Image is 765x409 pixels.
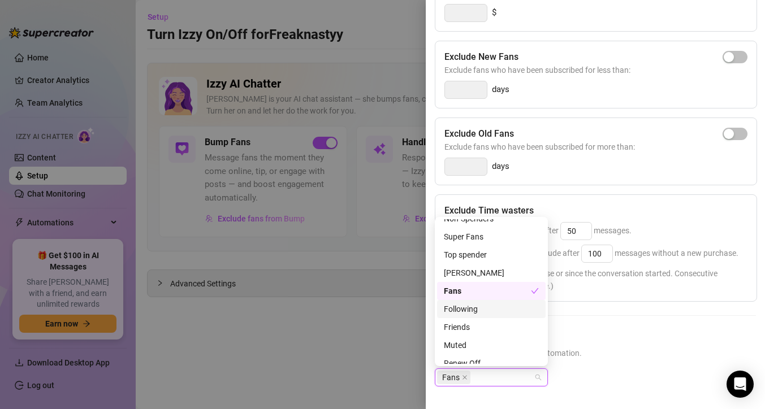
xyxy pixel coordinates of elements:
div: Friends [444,321,539,333]
span: Fans [442,371,460,384]
div: Renew Off [444,357,539,369]
h5: Exclude Time wasters [444,204,534,217]
div: [PERSON_NAME] [444,267,539,279]
span: Exclude fans who have been subscribed for more than: [444,141,747,153]
div: John [437,264,546,282]
span: If they have spent before, exclude after messages without a new purchase. [444,249,738,258]
div: Friends [437,318,546,336]
div: Fans [444,285,531,297]
div: Top spender [444,249,539,261]
h5: Exclude Fans Lists [435,329,756,345]
div: Super Fans [444,230,539,243]
div: Muted [437,336,546,354]
span: close [462,375,468,380]
h5: Exclude Old Fans [444,127,514,141]
div: Following [437,300,546,318]
div: Fans [437,282,546,300]
span: Fans [437,371,470,384]
span: days [492,160,509,173]
div: Top spender [437,246,546,264]
span: Exclude fans who have been subscribed for less than: [444,64,747,76]
div: Renew Off [437,354,546,372]
div: Following [444,303,539,315]
div: Muted [444,339,539,351]
span: $ [492,6,496,20]
div: Super Fans [437,228,546,246]
span: days [492,83,509,97]
span: (Either since their last purchase or since the conversation started. Consecutive messages are cou... [444,267,747,292]
span: check [531,287,539,295]
div: Open Intercom Messenger [727,371,754,398]
span: Select lists to exclude from AI automation. [435,347,756,359]
h5: Exclude New Fans [444,50,518,64]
